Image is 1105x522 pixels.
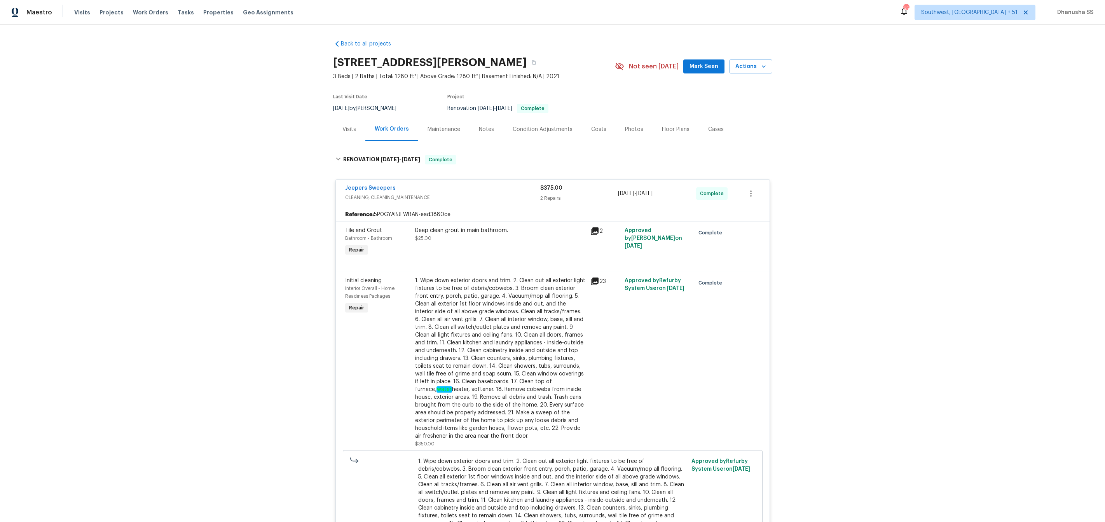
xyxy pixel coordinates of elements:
span: Bathroom - Bathroom [345,236,392,241]
span: Project [447,94,464,99]
div: Deep clean grout in main bathroom. [415,227,585,234]
span: Approved by Refurby System User on [691,459,750,472]
h2: [STREET_ADDRESS][PERSON_NAME] [333,59,527,66]
span: Tasks [178,10,194,15]
span: Complete [698,229,725,237]
div: 23 [590,277,620,286]
span: Geo Assignments [243,9,293,16]
span: $25.00 [415,236,431,241]
span: Dhanusha SS [1054,9,1093,16]
span: $375.00 [540,185,562,191]
span: Properties [203,9,234,16]
span: Complete [698,279,725,287]
h6: RENOVATION [343,155,420,164]
span: - [381,157,420,162]
button: Copy Address [527,56,541,70]
span: [DATE] [333,106,349,111]
span: [DATE] [733,466,750,472]
span: Complete [700,190,727,197]
span: [DATE] [636,191,653,196]
span: Southwest, [GEOGRAPHIC_DATA] + 51 [921,9,1018,16]
span: Approved by [PERSON_NAME] on [625,228,682,249]
span: [DATE] [478,106,494,111]
div: 5P0GYABJEWBAN-ead3880ce [336,208,770,222]
span: CLEANING, CLEANING_MAINTENANCE [345,194,540,201]
span: Projects [100,9,124,16]
span: Last Visit Date [333,94,367,99]
span: $350.00 [415,442,435,446]
span: Repair [346,246,367,254]
span: [DATE] [496,106,512,111]
span: - [618,190,653,197]
span: Mark Seen [690,62,718,72]
span: [DATE] [625,243,642,249]
div: Maintenance [428,126,460,133]
div: Cases [708,126,724,133]
span: Maestro [26,9,52,16]
b: Reference: [345,211,374,218]
div: Visits [342,126,356,133]
div: RENOVATION [DATE]-[DATE]Complete [333,147,772,172]
div: 654 [903,5,909,12]
div: Work Orders [375,125,409,133]
span: [DATE] [667,286,684,291]
span: [DATE] [381,157,399,162]
div: Notes [479,126,494,133]
a: Back to all projects [333,40,408,48]
div: Floor Plans [662,126,690,133]
span: 3 Beds | 2 Baths | Total: 1280 ft² | Above Grade: 1280 ft² | Basement Finished: N/A | 2021 [333,73,615,80]
span: Repair [346,304,367,312]
span: [DATE] [402,157,420,162]
div: 1. Wipe down exterior doors and trim. 2. Clean out all exterior light fixtures to be free of debr... [415,277,585,440]
span: Complete [518,106,548,111]
div: 2 [590,227,620,236]
span: Work Orders [133,9,168,16]
span: Renovation [447,106,548,111]
button: Actions [729,59,772,74]
span: Tile and Grout [345,228,382,233]
em: water [436,386,452,393]
span: Complete [426,156,456,164]
div: 2 Repairs [540,194,618,202]
div: Condition Adjustments [513,126,573,133]
span: Actions [735,62,766,72]
button: Mark Seen [683,59,724,74]
div: Costs [591,126,606,133]
span: Visits [74,9,90,16]
span: - [478,106,512,111]
span: Not seen [DATE] [629,63,679,70]
span: Initial cleaning [345,278,382,283]
span: Interior Overall - Home Readiness Packages [345,286,395,299]
a: Jeepers Sweepers [345,185,396,191]
span: [DATE] [618,191,634,196]
span: Approved by Refurby System User on [625,278,684,291]
div: by [PERSON_NAME] [333,104,406,113]
div: Photos [625,126,643,133]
